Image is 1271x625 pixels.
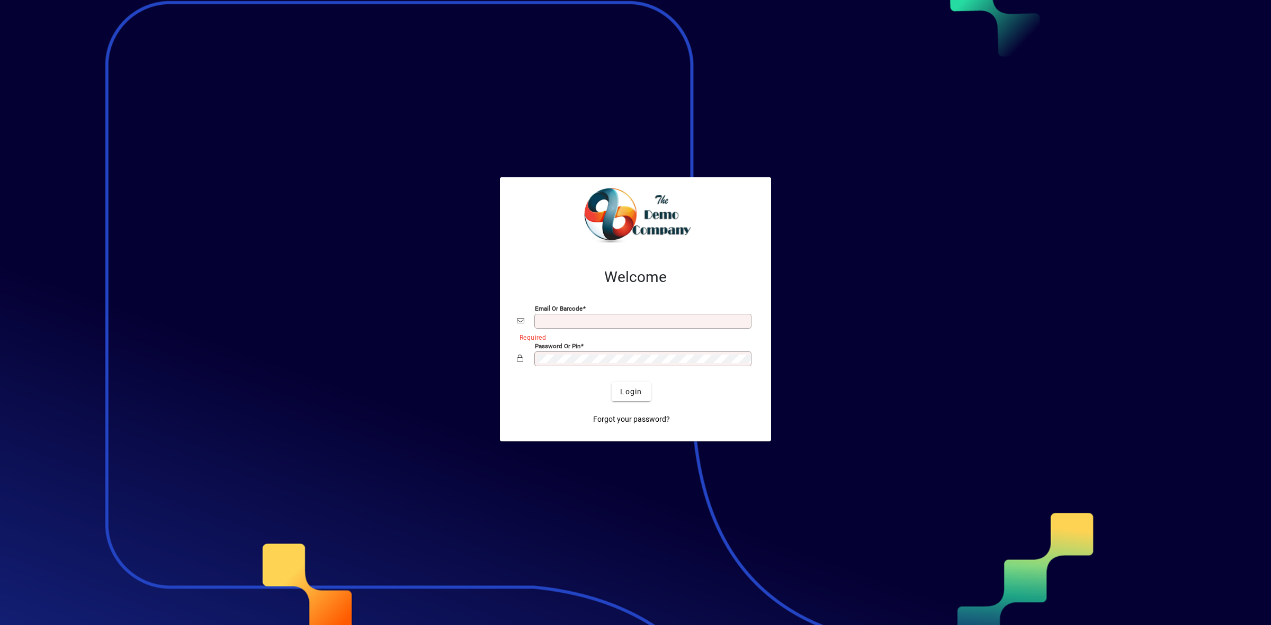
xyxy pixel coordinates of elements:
[535,305,583,312] mat-label: Email or Barcode
[535,342,580,350] mat-label: Password or Pin
[593,414,670,425] span: Forgot your password?
[612,382,650,401] button: Login
[620,386,642,397] span: Login
[589,410,674,429] a: Forgot your password?
[517,268,754,286] h2: Welcome
[520,331,746,342] mat-error: Required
